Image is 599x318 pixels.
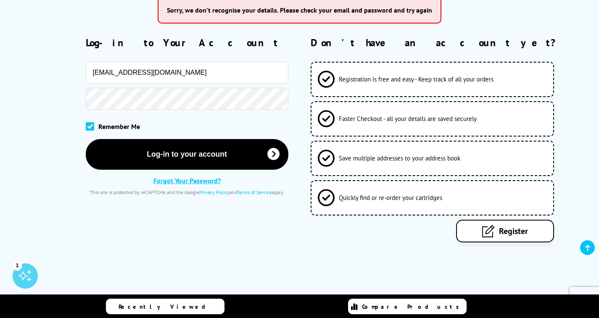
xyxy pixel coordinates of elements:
li: Sorry, we don’t recognise your details. Please check your email and password and try again [167,6,432,14]
a: Terms of Service [237,189,272,195]
div: This site is protected by reCAPTCHA and the Google and apply. [86,189,288,195]
span: Compare Products [362,303,464,310]
a: Recently Viewed [106,299,224,314]
a: Compare Products [348,299,467,314]
button: Log-in to your account [86,139,288,170]
span: Save multiple addresses to your address book [339,154,460,162]
span: Quickly find or re-order your cartridges [339,194,442,202]
span: Recently Viewed [119,303,214,310]
span: Registration is free and easy - Keep track of all your orders [339,75,493,83]
span: Faster Checkout - all your details are saved securely [339,115,477,123]
a: Register [456,220,554,242]
h2: Log-in to Your Account [86,36,288,49]
a: Forgot Your Password? [153,176,221,185]
div: 1 [13,260,22,270]
h2: Don't have an account yet? [311,36,581,49]
span: Register [499,226,528,237]
a: Privacy Policy [199,189,229,195]
input: Email [86,62,288,84]
span: Remember Me [98,122,140,131]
